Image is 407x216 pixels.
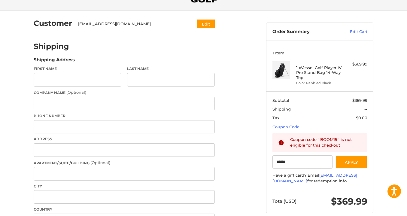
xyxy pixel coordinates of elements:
span: $0.00 [356,115,367,120]
h3: Order Summary [272,29,337,35]
label: First Name [34,66,121,71]
span: Subtotal [272,98,289,103]
small: (Optional) [66,90,86,95]
span: $369.99 [331,196,367,207]
span: Tax [272,115,279,120]
small: (Optional) [90,160,110,165]
span: -- [364,107,367,111]
label: Address [34,136,215,142]
h2: Shipping [34,42,69,51]
div: Have a gift card? Email for redemption info. [272,172,367,184]
li: Color Pebbled Black [296,81,342,86]
div: Coupon code `BOOM15` is not eligible for this checkout [290,137,362,148]
legend: Shipping Address [34,56,75,66]
input: Gift Certificate or Coupon Code [272,155,333,169]
button: Edit [197,20,215,28]
a: Coupon Code [272,124,299,129]
div: [EMAIL_ADDRESS][DOMAIN_NAME] [78,21,186,27]
h2: Customer [34,19,72,28]
div: $369.99 [344,61,367,67]
span: Shipping [272,107,291,111]
iframe: Google Customer Reviews [357,200,407,216]
h3: 1 Item [272,50,367,55]
h4: 1 x Vessel Golf Player IV Pro Stand Bag 14-Way Top [296,65,342,80]
label: Country [34,207,215,212]
label: Apartment/Suite/Building [34,160,215,166]
a: Edit Cart [337,29,367,35]
label: Last Name [127,66,215,71]
label: Phone Number [34,113,215,119]
label: Company Name [34,90,215,96]
span: Total (USD) [272,198,296,204]
label: City [34,184,215,189]
button: Apply [336,155,367,169]
span: $369.99 [352,98,367,103]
